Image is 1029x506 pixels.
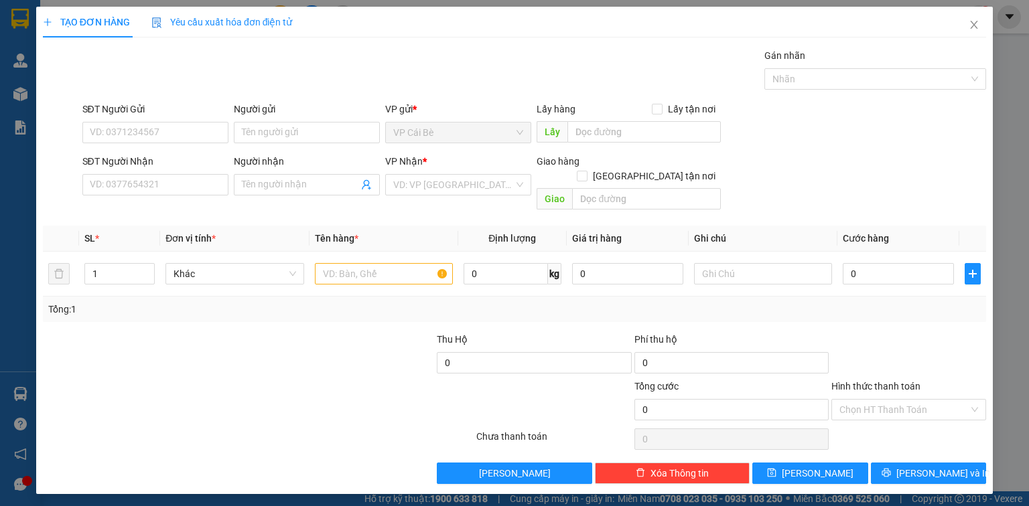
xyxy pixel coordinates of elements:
label: Hình thức thanh toán [831,381,920,392]
span: Tổng cước [634,381,679,392]
span: Thu Hộ [437,334,468,345]
span: Xóa Thông tin [650,466,709,481]
span: SL [84,233,95,244]
span: Giao [537,188,572,209]
div: Chưa thanh toán [475,429,632,452]
span: user-add [361,179,372,190]
span: TẠO ĐƠN HÀNG [43,17,130,27]
span: plus [43,17,52,27]
button: [PERSON_NAME] [437,462,592,484]
span: printer [882,468,891,479]
span: [PERSON_NAME] [782,466,853,481]
div: Người gửi [234,102,380,116]
input: VD: Bàn, Ghế [315,263,453,284]
div: VP gửi [385,102,531,116]
span: Tên hàng [315,233,358,244]
span: Định lượng [488,233,536,244]
span: Đơn vị tính [165,233,216,244]
button: printer[PERSON_NAME] và In [871,462,987,484]
span: [GEOGRAPHIC_DATA] tận nơi [588,169,721,183]
div: Tổng: 1 [48,302,398,317]
span: Yêu cầu xuất hóa đơn điện tử [151,17,293,27]
div: SĐT Người Gửi [82,102,228,116]
span: kg [548,263,561,284]
div: Phí thu hộ [634,332,829,352]
input: Dọc đường [567,121,721,143]
span: save [767,468,776,479]
button: Close [955,7,993,44]
span: Giá trị hàng [572,233,622,244]
span: Cước hàng [843,233,889,244]
span: VP Cái Bè [393,122,523,143]
span: Khác [174,264,295,284]
button: delete [48,263,70,284]
input: Dọc đường [572,188,721,209]
span: VP Nhận [385,156,423,167]
div: SĐT Người Nhận [82,154,228,169]
span: [PERSON_NAME] và In [896,466,990,481]
span: Giao hàng [537,156,579,167]
th: Ghi chú [689,226,837,252]
button: plus [965,263,981,284]
span: Lấy tận nơi [663,102,721,116]
button: save[PERSON_NAME] [752,462,868,484]
button: deleteXóa Thông tin [595,462,750,484]
span: delete [636,468,645,479]
span: [PERSON_NAME] [479,466,551,481]
span: Lấy [537,121,567,143]
input: Ghi Chú [694,263,832,284]
span: Lấy hàng [537,104,575,114]
input: 0 [572,263,683,284]
span: close [969,19,979,30]
div: Người nhận [234,154,380,169]
label: Gán nhãn [764,50,805,61]
img: icon [151,17,162,28]
span: plus [965,268,980,279]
